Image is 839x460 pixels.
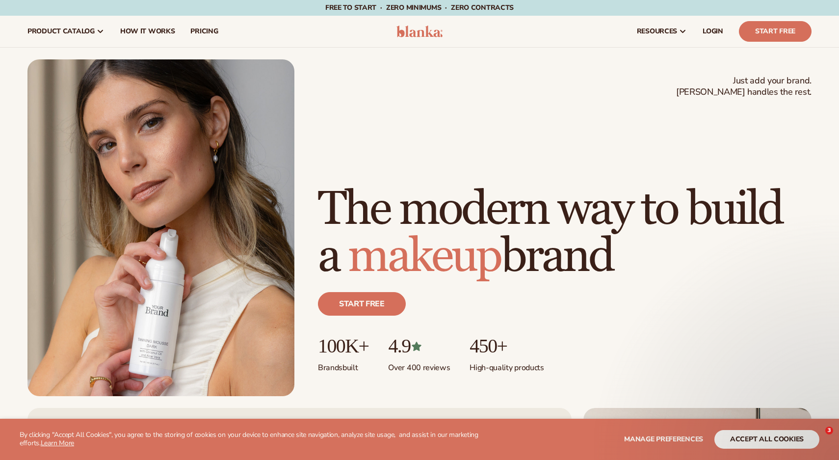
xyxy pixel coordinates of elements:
[739,21,812,42] a: Start Free
[190,27,218,35] span: pricing
[20,431,495,448] p: By clicking "Accept All Cookies", you agree to the storing of cookies on your device to enhance s...
[624,434,703,444] span: Manage preferences
[112,16,183,47] a: How It Works
[703,27,723,35] span: LOGIN
[714,430,819,449] button: accept all cookies
[120,27,175,35] span: How It Works
[396,26,443,37] img: logo
[388,335,450,357] p: 4.9
[470,357,544,373] p: High-quality products
[624,430,703,449] button: Manage preferences
[388,357,450,373] p: Over 400 reviews
[637,27,677,35] span: resources
[20,16,112,47] a: product catalog
[325,3,514,12] span: Free to start · ZERO minimums · ZERO contracts
[676,75,812,98] span: Just add your brand. [PERSON_NAME] handles the rest.
[825,427,833,434] span: 3
[629,16,695,47] a: resources
[695,16,731,47] a: LOGIN
[805,427,829,450] iframe: Intercom live chat
[470,335,544,357] p: 450+
[318,357,368,373] p: Brands built
[318,335,368,357] p: 100K+
[27,27,95,35] span: product catalog
[41,438,74,448] a: Learn More
[318,186,812,280] h1: The modern way to build a brand
[348,228,500,285] span: makeup
[27,59,294,396] img: Female holding tanning mousse.
[318,292,406,316] a: Start free
[183,16,226,47] a: pricing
